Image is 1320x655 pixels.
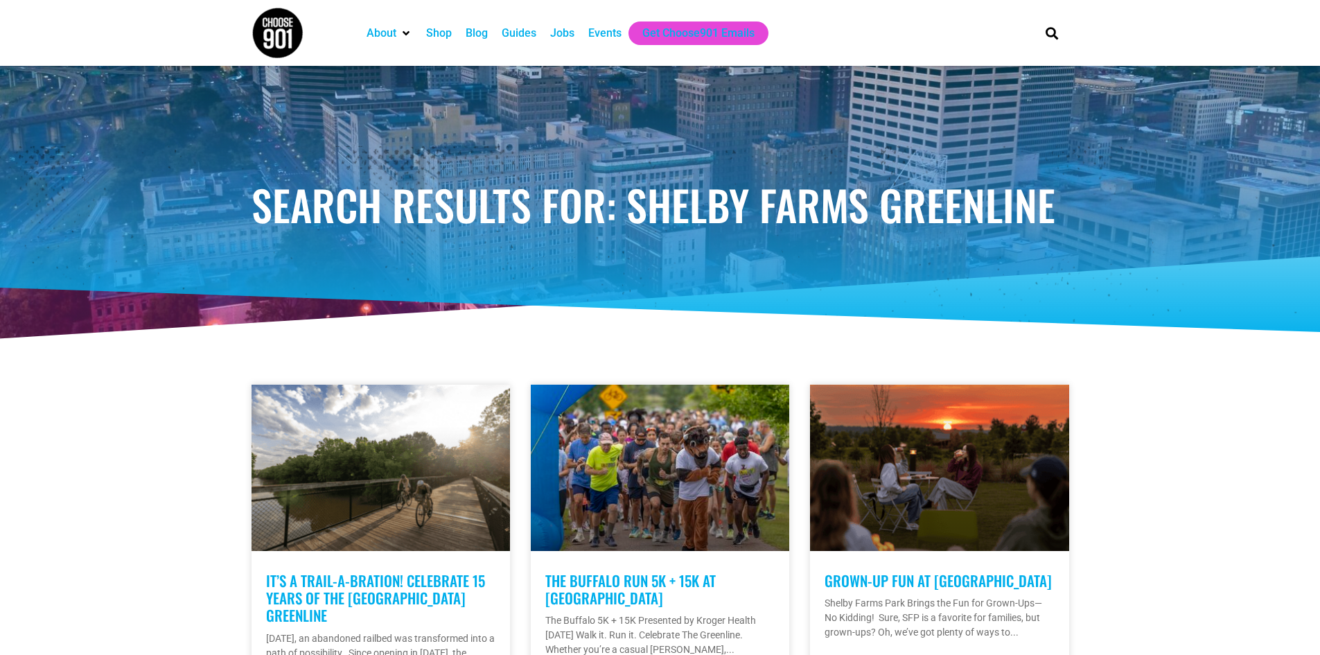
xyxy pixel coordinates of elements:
[360,21,419,45] div: About
[810,385,1068,551] a: Three people sit at a white outdoor table drinking from cups at sunset, with another person in th...
[531,385,789,551] a: A group of runners starts the Buffalo Run 5K at Shelby Farms Park, led by a bison mascot, with tr...
[1040,21,1063,44] div: Search
[502,25,536,42] a: Guides
[545,570,716,609] a: The Buffalo Run 5K + 15K at [GEOGRAPHIC_DATA]
[588,25,622,42] a: Events
[266,570,485,626] a: It’s a Trail-a-Bration! Celebrate 15 Years of the [GEOGRAPHIC_DATA] Greenline
[426,25,452,42] a: Shop
[466,25,488,42] a: Blog
[825,596,1054,640] p: Shelby Farms Park Brings the Fun for Grown-Ups—No Kidding! Sure, SFP is a favorite for families, ...
[252,385,510,551] a: Two people ride bicycles on a wooden bridge over a river at Shelby Farms Greenline, surrounded by...
[360,21,1022,45] nav: Main nav
[252,184,1069,225] h1: Search Results for: shelby farms greenline
[825,570,1052,591] a: Grown-up Fun at [GEOGRAPHIC_DATA]
[642,25,755,42] a: Get Choose901 Emails
[367,25,396,42] a: About
[550,25,574,42] a: Jobs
